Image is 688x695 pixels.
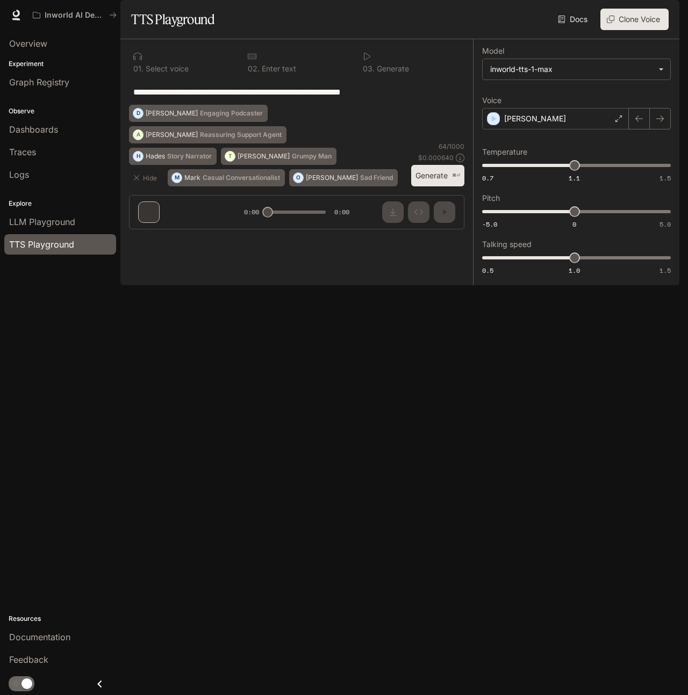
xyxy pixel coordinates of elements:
p: Engaging Podcaster [200,110,263,117]
p: Generate [375,65,409,73]
p: 0 2 . [248,65,260,73]
p: Voice [482,97,501,104]
button: T[PERSON_NAME]Grumpy Man [221,148,336,165]
div: O [293,169,303,186]
span: 0.7 [482,173,493,183]
span: 0.5 [482,266,493,275]
p: Casual Conversationalist [203,175,280,181]
button: Clone Voice [600,9,669,30]
span: 0 [572,220,576,229]
div: H [133,148,143,165]
p: [PERSON_NAME] [238,153,290,160]
p: Mark [184,175,200,181]
button: HHadesStory Narrator [129,148,217,165]
p: Inworld AI Demos [45,11,105,20]
button: D[PERSON_NAME]Engaging Podcaster [129,105,268,122]
span: -5.0 [482,220,497,229]
p: Sad Friend [360,175,393,181]
button: A[PERSON_NAME]Reassuring Support Agent [129,126,286,143]
p: 0 3 . [363,65,375,73]
span: 1.5 [660,173,671,183]
span: 1.5 [660,266,671,275]
h1: TTS Playground [131,9,214,30]
div: M [172,169,182,186]
p: Pitch [482,194,500,202]
span: 5.0 [660,220,671,229]
p: Model [482,47,504,55]
a: Docs [556,9,592,30]
p: [PERSON_NAME] [146,110,198,117]
p: [PERSON_NAME] [146,132,198,138]
p: Temperature [482,148,527,156]
p: [PERSON_NAME] [504,113,566,124]
div: inworld-tts-1-max [490,64,653,75]
div: inworld-tts-1-max [483,59,670,79]
button: MMarkCasual Conversationalist [168,169,285,186]
p: Grumpy Man [292,153,332,160]
p: Enter text [260,65,296,73]
button: O[PERSON_NAME]Sad Friend [289,169,398,186]
div: A [133,126,143,143]
p: Talking speed [482,241,532,248]
span: 1.1 [569,173,580,183]
button: Hide [129,169,163,186]
p: [PERSON_NAME] [306,175,358,181]
span: 1.0 [569,266,580,275]
p: Story Narrator [167,153,212,160]
p: Reassuring Support Agent [200,132,282,138]
p: ⌘⏎ [452,172,460,179]
div: T [225,148,235,165]
p: Select voice [144,65,189,73]
p: 0 1 . [133,65,144,73]
div: D [133,105,143,122]
button: All workspaces [28,4,121,26]
p: Hades [146,153,165,160]
button: Generate⌘⏎ [411,165,464,187]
